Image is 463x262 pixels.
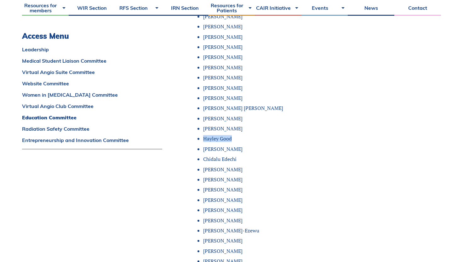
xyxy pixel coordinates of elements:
[203,166,394,173] li: [PERSON_NAME]
[203,84,394,91] li: [PERSON_NAME]
[22,138,162,143] a: Entrepreneurship and Innovation Committee
[203,248,394,254] li: [PERSON_NAME]
[22,47,162,52] a: Leadership
[22,31,162,41] h3: Access Menu
[203,217,394,224] li: [PERSON_NAME]
[203,125,394,132] li: [PERSON_NAME]
[203,176,394,183] li: [PERSON_NAME]
[203,105,394,111] li: [PERSON_NAME] [PERSON_NAME]
[203,115,394,122] li: [PERSON_NAME]
[203,33,394,40] li: [PERSON_NAME]
[203,54,394,60] li: [PERSON_NAME]
[22,115,162,120] a: Education Committee
[203,43,394,50] li: [PERSON_NAME]
[203,74,394,81] li: [PERSON_NAME]
[203,186,394,193] li: [PERSON_NAME]
[203,156,394,162] li: Chidalu Edechi
[22,70,162,75] a: Virtual Angio Suite Committee
[203,237,394,244] li: [PERSON_NAME]
[203,207,394,214] li: [PERSON_NAME]
[22,104,162,109] a: Virtual Angio Club Committee
[203,196,394,203] li: [PERSON_NAME]
[203,13,394,20] li: [PERSON_NAME]
[203,64,394,71] li: [PERSON_NAME]
[203,94,394,101] li: [PERSON_NAME]
[203,145,394,152] li: [PERSON_NAME]
[203,135,394,142] li: Hayley Good
[22,58,162,63] a: Medical Student Liaison Committee
[203,227,394,234] li: [PERSON_NAME]-Ezewu
[22,92,162,97] a: Women in [MEDICAL_DATA] Committee
[22,126,162,131] a: Radiation Safety Committee
[203,23,394,30] li: [PERSON_NAME]
[22,81,162,86] a: Website Committee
